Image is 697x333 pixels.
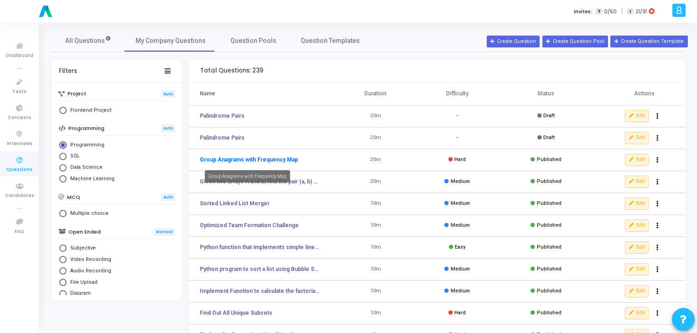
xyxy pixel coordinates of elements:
[335,171,416,193] td: 20m
[335,215,416,237] td: 10m
[200,309,272,317] a: Find Out All Unique Subsets
[596,8,602,15] span: T
[537,244,562,250] span: Published
[444,200,469,208] div: Medium
[135,36,206,46] span: My Company Questions
[537,266,562,272] span: Published
[543,113,555,119] span: Draft
[67,194,80,200] h6: MCQ
[621,6,623,16] span: |
[200,112,244,120] a: Palindrome Pairs
[335,127,416,149] td: 20m
[625,307,649,319] button: Edit
[59,68,77,75] div: Filters
[335,83,416,105] th: Duration
[67,107,111,114] span: Frontend Project
[161,193,175,201] span: Auto
[604,8,617,16] span: 0/50
[444,265,469,273] div: Medium
[444,178,469,186] div: Medium
[200,156,298,164] a: Group Anagrams with Frequency Map
[335,302,416,324] td: 10m
[58,209,175,220] mat-radio-group: Select Library
[154,228,175,236] span: Manual
[610,36,687,47] button: Create Question Template
[448,309,466,317] div: Hard
[200,243,319,251] a: Python function that implements simple linear regression to fit a line to a given set of data poi...
[651,241,664,254] button: Actions
[625,154,649,166] button: Edit
[58,140,175,186] mat-radio-group: Select Library
[6,166,32,174] span: Questions
[537,222,562,228] span: Published
[625,263,649,275] button: Edit
[67,175,114,183] span: Machine Learning
[12,88,26,96] span: Tests
[205,170,290,182] div: Group Anagrams with Frequency Map
[542,36,608,47] button: Create Question Pool
[651,132,664,145] button: Actions
[625,198,649,209] button: Edit
[189,83,335,105] th: Name
[335,237,416,259] td: 10m
[67,290,91,297] span: Diagram
[36,2,55,21] img: logo
[335,193,416,215] td: 10m
[161,90,175,98] span: Auto
[487,36,540,47] button: Create Question
[537,156,562,162] span: Published
[67,141,104,149] span: Programming
[651,307,664,320] button: Actions
[651,176,664,188] button: Actions
[444,287,469,295] div: Medium
[543,135,555,140] span: Draft
[68,229,101,235] h6: Open Ended
[498,83,594,105] th: Status
[627,8,633,15] span: I
[200,67,263,74] div: Total Questions: 239
[65,36,111,46] span: All Questions
[456,112,458,120] div: -
[5,192,34,200] span: Candidates
[67,164,103,172] span: Data Science
[651,285,664,298] button: Actions
[625,285,649,297] button: Edit
[68,91,86,97] h6: Project
[625,176,649,187] button: Edit
[67,256,111,264] span: Video Recording
[161,125,175,132] span: Auto
[200,221,299,229] a: Optimized Team Formation Challenge
[200,287,319,295] a: Implement Function to calculate the factorial of a number recursively.
[335,281,416,302] td: 10m
[67,210,109,218] span: Multiple choice
[537,288,562,294] span: Published
[625,110,649,122] button: Edit
[625,219,649,231] button: Edit
[594,83,686,105] th: Actions
[68,125,104,131] h6: Programming
[6,52,33,60] span: Dashboard
[625,241,649,253] button: Edit
[651,110,664,123] button: Actions
[335,149,416,171] td: 20m
[448,156,466,164] div: Hard
[416,83,498,105] th: Difficulty
[200,134,244,142] a: Palindrome Pairs
[335,105,416,127] td: 20m
[444,222,469,229] div: Medium
[449,244,465,251] div: Easy
[67,152,80,160] span: SQL
[651,263,664,276] button: Actions
[456,134,458,142] div: -
[200,265,319,273] a: Python program to sort a list using Bubble Sort.
[635,8,647,16] span: 21/31
[230,36,276,46] span: Question Pools
[625,132,649,144] button: Edit
[67,245,96,252] span: Subjective
[335,259,416,281] td: 10m
[8,114,31,122] span: Contests
[58,106,175,117] mat-radio-group: Select Library
[651,154,664,166] button: Actions
[651,219,664,232] button: Actions
[67,267,111,275] span: Audio Recording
